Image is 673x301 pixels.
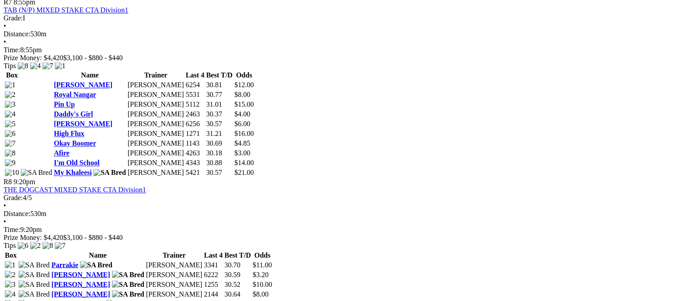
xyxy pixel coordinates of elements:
[5,91,15,99] img: 2
[54,120,112,127] a: [PERSON_NAME]
[235,81,254,89] span: $12.00
[112,270,144,278] img: SA Bred
[185,100,205,109] td: 5112
[51,280,110,288] a: [PERSON_NAME]
[112,290,144,298] img: SA Bred
[127,120,185,128] td: [PERSON_NAME]
[224,270,251,279] td: 30.59
[4,194,669,202] div: 4/5
[146,260,203,269] td: [PERSON_NAME]
[127,100,185,109] td: [PERSON_NAME]
[4,22,6,30] span: •
[253,290,269,297] span: $8.00
[4,14,669,22] div: I
[127,149,185,158] td: [PERSON_NAME]
[127,168,185,177] td: [PERSON_NAME]
[5,81,15,89] img: 1
[204,280,223,289] td: 1255
[4,178,12,185] span: R8
[127,90,185,99] td: [PERSON_NAME]
[54,139,96,147] a: Okay Boomer
[4,210,30,217] span: Distance:
[224,289,251,298] td: 30.64
[54,71,127,80] th: Name
[235,169,254,176] span: $21.00
[146,251,203,259] th: Trainer
[18,62,28,70] img: 8
[235,130,254,137] span: $16.00
[30,62,41,70] img: 4
[5,130,15,138] img: 6
[185,139,205,148] td: 1143
[146,289,203,298] td: [PERSON_NAME]
[185,168,205,177] td: 5421
[51,290,110,297] a: [PERSON_NAME]
[206,129,233,138] td: 31.21
[5,159,15,167] img: 9
[185,158,205,167] td: 4343
[235,91,250,98] span: $8.00
[235,139,250,147] span: $4.85
[54,159,100,166] a: I'm Old School
[5,169,19,177] img: 10
[5,120,15,128] img: 5
[224,251,251,259] th: Best T/D
[4,234,669,242] div: Prize Money: $4,420
[4,210,669,218] div: 530m
[18,242,28,250] img: 6
[54,81,112,89] a: [PERSON_NAME]
[63,54,123,62] span: $3,100 - $880 - $440
[185,129,205,138] td: 1271
[204,289,223,298] td: 2144
[4,46,669,54] div: 8:55pm
[19,280,50,288] img: SA Bred
[5,139,15,147] img: 7
[253,280,272,288] span: $10.00
[146,270,203,279] td: [PERSON_NAME]
[206,100,233,109] td: 31.01
[253,270,269,278] span: $3.20
[42,242,53,250] img: 8
[19,270,50,278] img: SA Bred
[204,260,223,269] td: 3341
[4,186,146,193] a: THE DOGCAST MIXED STAKE CTA Division1
[206,81,233,89] td: 30.81
[206,158,233,167] td: 30.88
[54,130,85,137] a: High Flux
[224,280,251,289] td: 30.52
[5,261,15,269] img: 1
[204,251,223,259] th: Last 4
[185,90,205,99] td: 5531
[204,270,223,279] td: 6222
[14,178,35,185] span: 9:20pm
[21,169,52,177] img: SA Bred
[206,120,233,128] td: 30.57
[235,149,250,157] span: $3.00
[80,261,112,269] img: SA Bred
[235,100,254,108] span: $15.00
[5,110,15,118] img: 4
[4,194,23,201] span: Grade:
[235,120,250,127] span: $6.00
[127,158,185,167] td: [PERSON_NAME]
[54,91,96,98] a: Royal Nangar
[127,139,185,148] td: [PERSON_NAME]
[234,71,254,80] th: Odds
[63,234,123,241] span: $3,100 - $880 - $440
[54,110,93,118] a: Daddy's Girl
[54,149,69,157] a: Afire
[55,62,65,70] img: 1
[127,71,185,80] th: Trainer
[5,251,17,259] span: Box
[42,62,53,70] img: 7
[5,149,15,157] img: 8
[206,90,233,99] td: 30.77
[235,159,254,166] span: $14.00
[112,280,144,288] img: SA Bred
[146,280,203,289] td: [PERSON_NAME]
[185,81,205,89] td: 6254
[4,226,669,234] div: 9:20pm
[55,242,65,250] img: 7
[4,38,6,46] span: •
[235,110,250,118] span: $4.00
